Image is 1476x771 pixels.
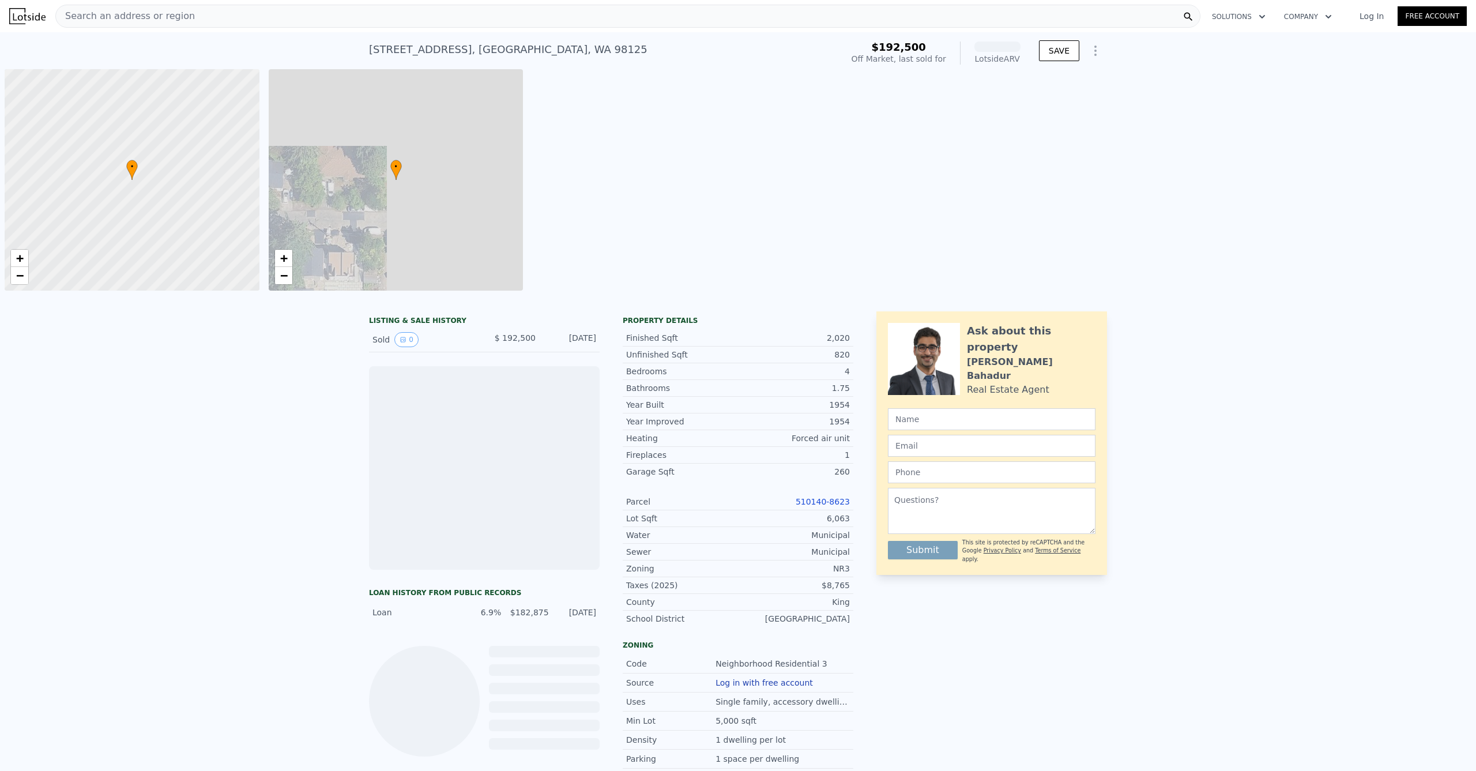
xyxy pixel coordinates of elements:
div: County [626,596,738,608]
div: Source [626,677,716,689]
div: Min Lot [626,715,716,727]
div: Sold [372,332,475,347]
div: [DATE] [545,332,596,347]
div: LISTING & SALE HISTORY [369,316,600,328]
div: Lotside ARV [974,53,1021,65]
div: [PERSON_NAME] Bahadur [967,355,1095,383]
div: Neighborhood Residential 3 [716,658,830,670]
div: Parking [626,753,716,765]
span: $ 192,500 [495,333,536,343]
div: 820 [738,349,850,360]
a: Zoom in [11,250,28,267]
div: $182,875 [508,607,548,618]
a: Zoom out [275,267,292,284]
div: Code [626,658,716,670]
div: NR3 [738,563,850,574]
div: Taxes (2025) [626,580,738,591]
div: Fireplaces [626,449,738,461]
div: 1.75 [738,382,850,394]
div: Real Estate Agent [967,383,1049,397]
button: SAVE [1039,40,1079,61]
div: Loan [372,607,454,618]
div: [DATE] [556,607,596,618]
a: Free Account [1398,6,1467,26]
span: Search an address or region [56,9,195,23]
button: View historical data [394,332,419,347]
div: Forced air unit [738,432,850,444]
a: Terms of Service [1035,547,1080,554]
div: 1 space per dwelling [716,753,801,765]
div: This site is protected by reCAPTCHA and the Google and apply. [962,539,1095,563]
span: • [126,161,138,172]
div: • [126,160,138,180]
div: Loan history from public records [369,588,600,597]
div: King [738,596,850,608]
div: Municipal [738,546,850,558]
div: 6,063 [738,513,850,524]
div: 6.9% [461,607,501,618]
div: 1954 [738,416,850,427]
div: 4 [738,366,850,377]
div: Year Built [626,399,738,411]
img: Lotside [9,8,46,24]
span: − [280,268,287,283]
div: Uses [626,696,716,708]
div: Property details [623,316,853,325]
div: Off Market, last sold for [852,53,946,65]
a: Privacy Policy [984,547,1021,554]
span: + [280,251,287,265]
div: Sewer [626,546,738,558]
div: 1954 [738,399,850,411]
a: Log In [1346,10,1398,22]
div: Unfinished Sqft [626,349,738,360]
input: Email [888,435,1095,457]
div: 5,000 sqft [716,715,759,727]
div: Single family, accessory dwellings. [716,696,850,708]
div: Density [626,734,716,746]
div: Zoning [623,641,853,650]
div: Garage Sqft [626,466,738,477]
div: Year Improved [626,416,738,427]
div: Finished Sqft [626,332,738,344]
input: Phone [888,461,1095,483]
button: Solutions [1203,6,1275,27]
span: + [16,251,24,265]
button: Log in with free account [716,678,813,687]
button: Submit [888,541,958,559]
div: 1 [738,449,850,461]
div: Water [626,529,738,541]
span: − [16,268,24,283]
a: 510140-8623 [796,497,850,506]
div: Municipal [738,529,850,541]
a: Zoom in [275,250,292,267]
div: [GEOGRAPHIC_DATA] [738,613,850,625]
a: Zoom out [11,267,28,284]
div: $8,765 [738,580,850,591]
div: Bathrooms [626,382,738,394]
div: Ask about this property [967,323,1095,355]
div: 260 [738,466,850,477]
div: Zoning [626,563,738,574]
span: • [390,161,402,172]
div: [STREET_ADDRESS] , [GEOGRAPHIC_DATA] , WA 98125 [369,42,647,58]
span: $192,500 [871,41,926,53]
div: Heating [626,432,738,444]
div: School District [626,613,738,625]
div: Parcel [626,496,738,507]
button: Company [1275,6,1341,27]
div: 2,020 [738,332,850,344]
div: 1 dwelling per lot [716,734,788,746]
input: Name [888,408,1095,430]
div: • [390,160,402,180]
button: Show Options [1084,39,1107,62]
div: Bedrooms [626,366,738,377]
div: Lot Sqft [626,513,738,524]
